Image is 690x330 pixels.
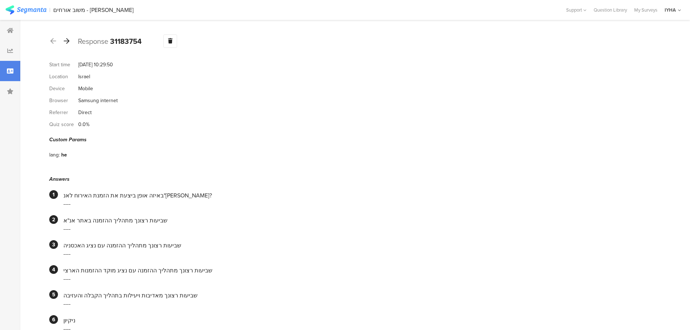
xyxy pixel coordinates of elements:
[78,36,108,47] span: Response
[49,151,61,159] div: lang:
[49,73,78,80] div: Location
[631,7,661,13] a: My Surveys
[49,315,58,324] div: 6
[78,97,118,104] div: Samsung internet
[63,266,656,275] div: שביעות רצונך מתהליך ההזמנה עם נציג מוקד ההזמנות הארצי
[49,6,50,14] div: |
[61,151,67,159] div: he
[78,121,89,128] div: 0.0%
[63,300,656,308] div: ----
[49,175,656,183] div: Answers
[63,316,656,325] div: ניקיון
[49,109,78,116] div: Referrer
[665,7,676,13] div: IYHA
[78,109,92,116] div: Direct
[78,73,90,80] div: Israel
[49,240,58,249] div: 3
[63,200,656,208] div: ----
[63,216,656,225] div: שביעות רצונך מתהליך ההזמנה באתר אנ"א
[110,36,142,47] b: 31183754
[49,290,58,299] div: 5
[49,61,78,68] div: Start time
[63,291,656,300] div: שביעות רצונך מאדיבות ויעילות בתהליך הקבלה והעזיבה
[49,97,78,104] div: Browser
[63,250,656,258] div: ----
[49,265,58,274] div: 4
[49,190,58,199] div: 1
[5,5,46,14] img: segmanta logo
[63,275,656,283] div: ----
[63,191,656,200] div: באיזה אופן ביצעת את הזמנת האירוח לאנ"[PERSON_NAME]?
[49,121,78,128] div: Quiz score
[49,215,58,224] div: 2
[566,4,586,16] div: Support
[63,225,656,233] div: ----
[63,241,656,250] div: שביעות רצונך מתהליך ההזמנה עם נציג האכסניה
[590,7,631,13] a: Question Library
[49,136,656,143] div: Custom Params
[78,61,113,68] div: [DATE] 10:29:50
[49,85,78,92] div: Device
[78,85,93,92] div: Mobile
[53,7,134,13] div: משוב אורחים - [PERSON_NAME]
